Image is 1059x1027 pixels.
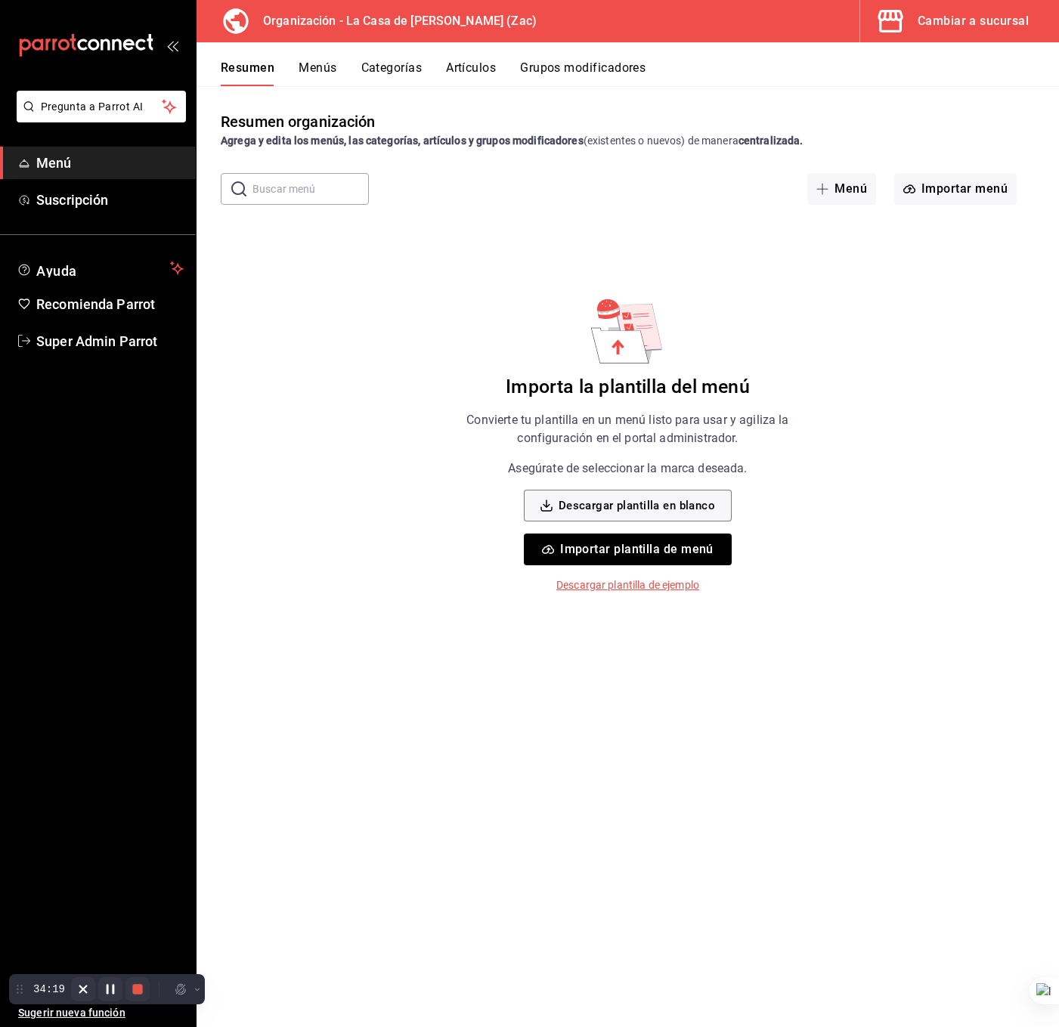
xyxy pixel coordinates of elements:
[299,60,336,86] button: Menús
[221,133,1035,149] div: (existentes o nuevos) de manera
[221,60,274,86] button: Resumen
[556,577,699,593] p: Descargar plantilla de ejemplo
[524,490,732,521] button: Descargar plantilla en blanco
[41,99,163,115] span: Pregunta a Parrot AI
[221,110,376,133] div: Resumen organización
[17,91,186,122] button: Pregunta a Parrot AI
[739,135,804,147] strong: centralizada.
[508,459,747,478] p: Asegúrate de seleccionar la marca deseada.
[361,60,423,86] button: Categorías
[438,411,819,447] p: Convierte tu plantilla en un menú listo para usar y agiliza la configuración en el portal adminis...
[166,39,178,51] button: open_drawer_menu
[11,110,186,125] a: Pregunta a Parrot AI
[520,60,646,86] button: Grupos modificadores
[18,1005,184,1021] span: Sugerir nueva función
[918,11,1029,32] div: Cambiar a sucursal
[36,190,184,210] span: Suscripción
[807,173,876,205] button: Menú
[446,60,496,86] button: Artículos
[36,259,164,277] span: Ayuda
[506,376,749,399] h6: Importa la plantilla del menú
[221,135,584,147] strong: Agrega y edita los menús, las categorías, artículos y grupos modificadores
[524,534,732,565] button: Importar plantilla de menú
[36,153,184,173] span: Menú
[36,331,184,351] span: Super Admin Parrot
[252,174,369,204] input: Buscar menú
[251,12,537,30] h3: Organización - La Casa de [PERSON_NAME] (Zac)
[36,294,184,314] span: Recomienda Parrot
[894,173,1017,205] button: Importar menú
[221,60,1059,86] div: navigation tabs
